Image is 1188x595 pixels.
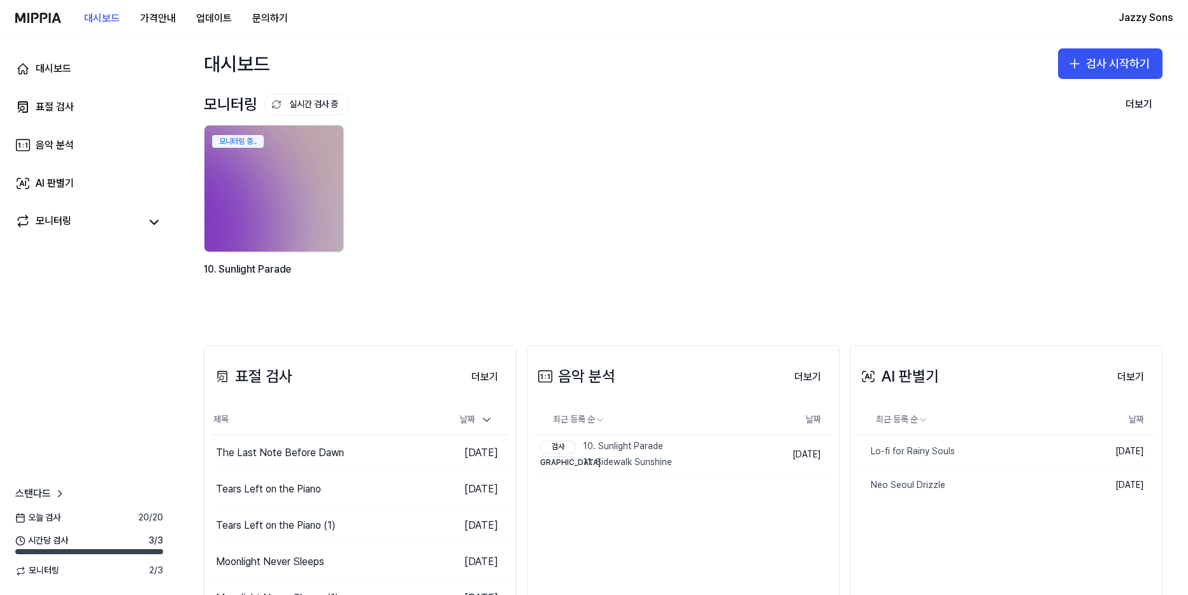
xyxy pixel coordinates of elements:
button: 대시보드 [74,6,130,31]
div: Moonlight Never Sleeps [216,554,324,570]
span: 오늘 검사 [15,512,61,524]
img: backgroundIamge [204,125,343,252]
img: logo [15,13,61,23]
div: The Last Note Before Dawn [216,445,344,461]
button: 실시간 검사 중 [264,94,349,115]
a: 표절 검사 [8,92,171,122]
th: 날짜 [772,405,831,435]
a: 모니터링 [15,213,140,231]
th: 날짜 [1080,405,1154,435]
div: 10. Sunlight Parade [540,440,672,453]
div: [DEMOGRAPHIC_DATA] [540,456,576,469]
td: [DATE] [434,508,508,544]
td: [DATE] [1080,435,1154,469]
span: 모니터링 [15,564,59,577]
button: 더보기 [461,364,508,390]
div: Tears Left on the Piano [216,482,321,497]
a: 스탠다드 [15,486,66,501]
span: 스탠다드 [15,486,51,501]
a: 모니터링 중..backgroundIamge10. Sunlight Parade [204,125,347,307]
button: 문의하기 [242,6,298,31]
div: 11. Sidewalk Sunshine [540,456,672,469]
div: 모니터링 [36,213,71,231]
a: AI 판별기 [8,168,171,199]
div: 표절 검사 [212,364,292,389]
a: 음악 분석 [8,130,171,161]
span: 3 / 3 [148,534,163,547]
div: 대시보드 [204,48,270,79]
div: 검사 [540,441,576,454]
a: 대시보드 [8,54,171,84]
span: 2 / 3 [149,564,163,577]
td: [DATE] [434,435,508,471]
div: AI 판별기 [858,364,939,389]
div: 10. Sunlight Parade [204,261,347,294]
span: 20 / 20 [138,512,163,524]
div: 모니터링 [204,92,349,117]
a: 검사10. Sunlight Parade[DEMOGRAPHIC_DATA]11. Sidewalk Sunshine [535,435,772,474]
td: [DATE] [1080,468,1154,501]
button: 가격안내 [130,6,186,31]
div: 음악 분석 [535,364,615,389]
td: [DATE] [772,435,831,475]
td: [DATE] [434,544,508,580]
a: Neo Seoul Drizzle [858,469,1080,502]
div: Lo-fi for Rainy Souls [858,445,955,458]
button: 더보기 [1115,92,1163,117]
div: AI 판별기 [36,176,74,191]
button: 더보기 [784,364,831,390]
th: 제목 [212,405,434,435]
a: 더보기 [461,363,508,390]
td: [DATE] [434,471,508,508]
div: Neo Seoul Drizzle [858,479,945,492]
button: 업데이트 [186,6,242,31]
button: 더보기 [1107,364,1154,390]
span: 시간당 검사 [15,534,68,547]
div: 대시보드 [36,61,71,76]
a: 더보기 [784,363,831,390]
div: 모니터링 중.. [212,135,264,148]
a: 더보기 [1107,363,1154,390]
div: 날짜 [455,410,498,430]
button: 검사 시작하기 [1058,48,1163,79]
div: 표절 검사 [36,99,74,115]
div: 음악 분석 [36,138,74,153]
a: 업데이트 [186,1,242,36]
button: Jazzy Sons [1119,10,1173,25]
div: Tears Left on the Piano (1) [216,518,336,533]
a: Lo-fi for Rainy Souls [858,435,1080,468]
